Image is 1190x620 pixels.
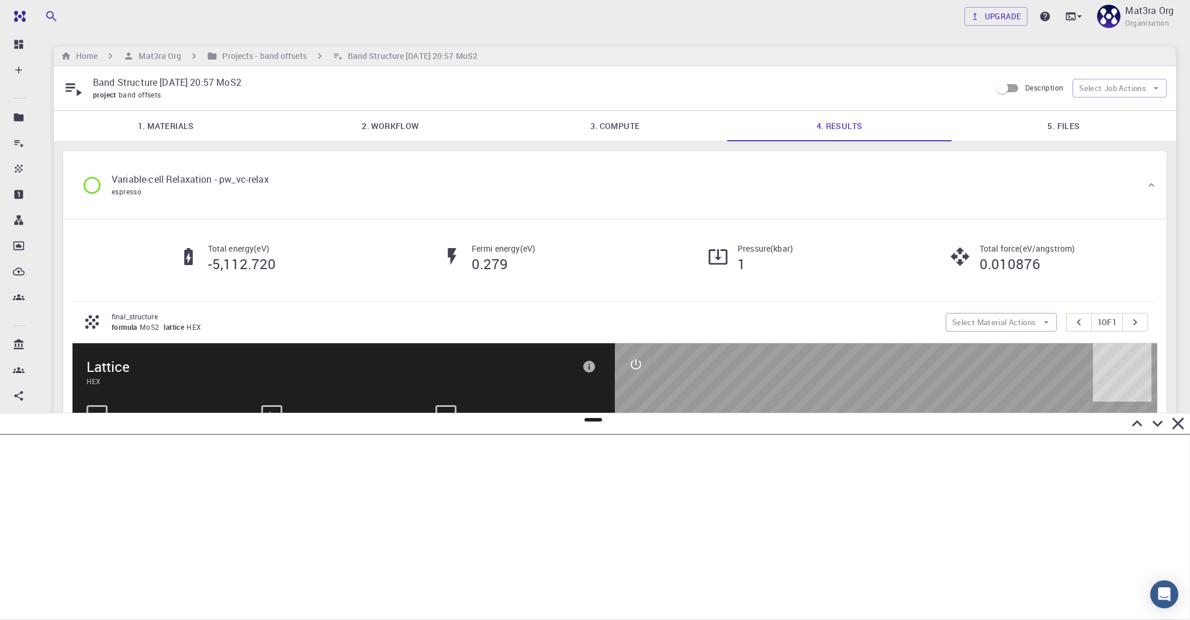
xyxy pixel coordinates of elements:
[1091,313,1123,332] button: 1of1
[952,111,1176,141] a: 5. Files
[113,405,141,426] pre: 3.1179
[1073,79,1167,97] button: Select Job Actions
[1125,18,1169,29] span: Organisation
[112,172,269,186] p: Variable-cell Relaxation - pw_vc-relax
[93,75,982,89] p: Band Structure [DATE] 20:57 MoS2
[140,322,164,332] span: MoS2
[87,376,577,386] span: HEX
[1025,83,1063,92] span: Description
[343,50,478,62] h6: Band Structure [DATE] 20:57 MoS2
[112,322,140,332] span: formula
[112,187,141,196] span: espresso
[63,151,1167,219] div: Variable-cell Relaxation - pw_vc-relaxespresso
[946,313,1057,332] button: Select Material Actions
[738,255,793,273] h5: 1
[462,405,490,426] pre: 38.348
[217,50,306,62] h6: Projects - band offsets
[9,11,26,22] img: logo
[93,90,119,99] span: project
[727,111,952,141] a: 4. Results
[58,50,480,62] nav: breadcrumb
[980,255,1075,273] h5: 0.010876
[980,243,1075,255] p: Total force ( eV/angstrom )
[738,243,793,255] p: Pressure ( kbar )
[1066,313,1149,332] div: pager
[1125,4,1174,18] p: Mat3ra Org
[25,8,67,19] span: Support
[54,111,278,141] a: 1. Materials
[134,50,181,62] h6: Mat3ra Org
[164,322,186,332] span: lattice
[119,90,166,99] span: band offsets
[472,243,535,255] p: Fermi energy ( eV )
[503,111,727,141] a: 3. Compute
[112,311,936,322] p: final_structure
[444,410,448,421] span: c
[1097,5,1120,28] img: Mat3ra Org
[964,7,1028,26] button: Upgrade
[577,355,601,378] button: info
[208,255,276,273] h5: -5,112.720
[472,255,535,273] h5: 0.279
[87,357,577,376] span: Lattice
[95,410,100,421] span: a
[186,322,206,332] span: HEX
[208,243,276,255] p: Total energy ( eV )
[1150,580,1178,608] div: Open Intercom Messenger
[288,405,316,426] pre: 3.1179
[269,410,274,421] span: b
[71,50,98,62] h6: Home
[278,111,503,141] a: 2. Workflow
